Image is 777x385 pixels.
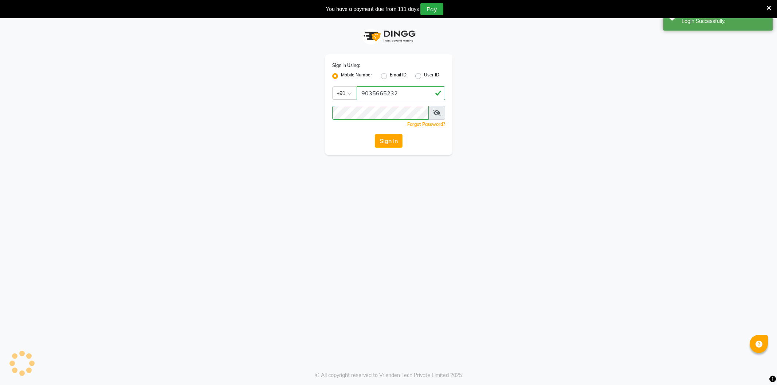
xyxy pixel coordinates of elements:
[332,106,429,120] input: Username
[746,356,770,378] iframe: chat widget
[682,17,767,25] div: Login Successfully.
[360,25,418,47] img: logo1.svg
[420,3,443,15] button: Pay
[357,86,445,100] input: Username
[332,62,360,69] label: Sign In Using:
[390,72,407,80] label: Email ID
[326,5,419,13] div: You have a payment due from 111 days
[375,134,403,148] button: Sign In
[407,122,445,127] a: Forgot Password?
[341,72,372,80] label: Mobile Number
[424,72,439,80] label: User ID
